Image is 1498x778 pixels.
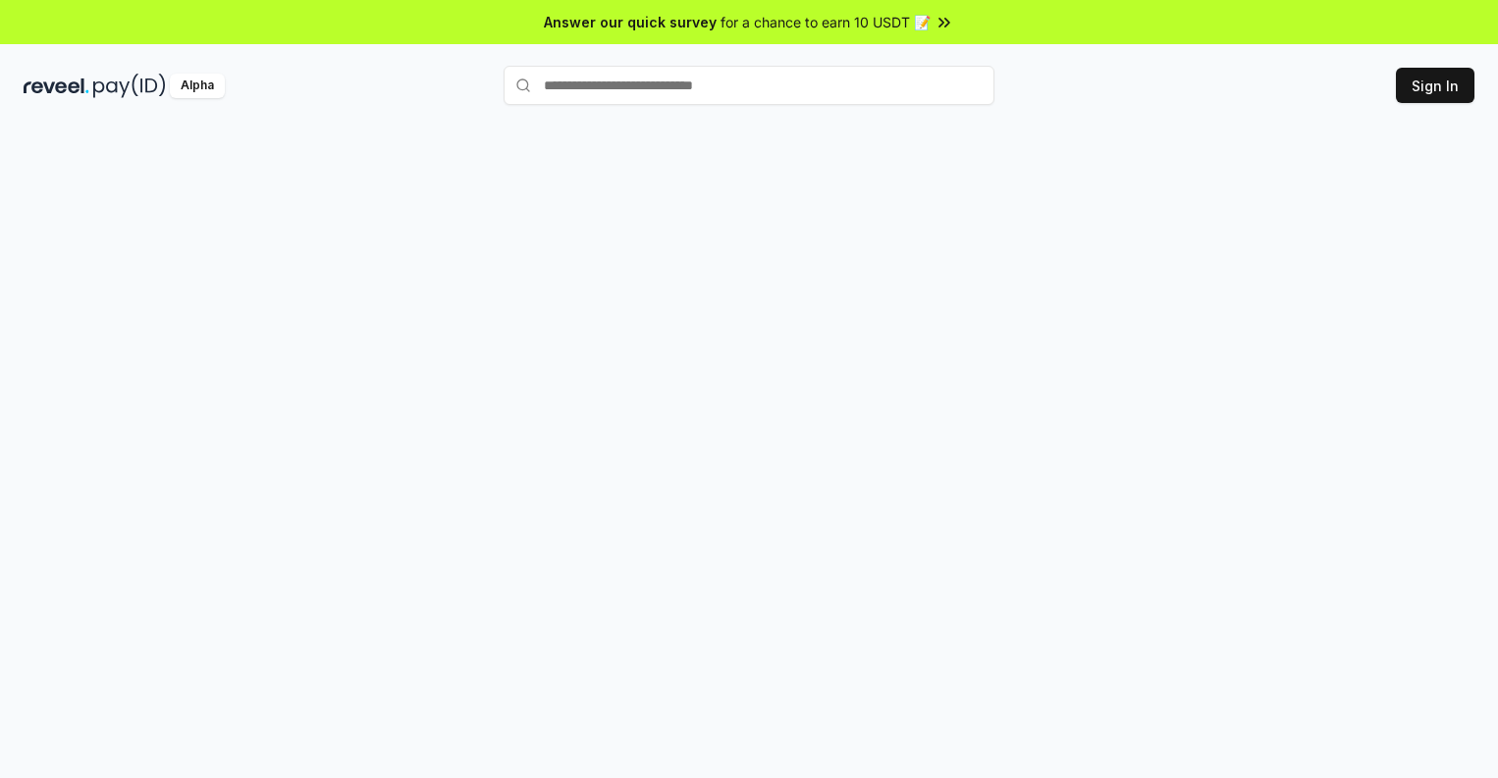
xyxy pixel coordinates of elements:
[721,12,931,32] span: for a chance to earn 10 USDT 📝
[1396,68,1474,103] button: Sign In
[24,74,89,98] img: reveel_dark
[544,12,717,32] span: Answer our quick survey
[170,74,225,98] div: Alpha
[93,74,166,98] img: pay_id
